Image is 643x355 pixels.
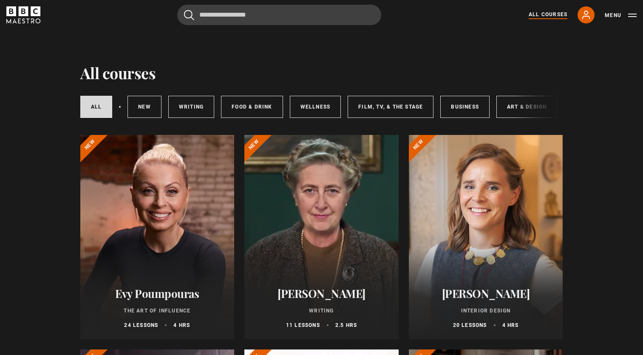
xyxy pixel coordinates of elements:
[348,96,433,118] a: Film, TV, & The Stage
[290,96,341,118] a: Wellness
[91,307,224,315] p: The Art of Influence
[409,135,563,339] a: [PERSON_NAME] Interior Design 20 lessons 4 hrs New
[127,96,161,118] a: New
[255,287,388,300] h2: [PERSON_NAME]
[173,321,190,329] p: 4 hrs
[286,321,320,329] p: 11 lessons
[6,6,40,23] svg: BBC Maestro
[255,307,388,315] p: Writing
[244,135,399,339] a: [PERSON_NAME] Writing 11 lessons 2.5 hrs New
[184,10,194,20] button: Submit the search query
[168,96,214,118] a: Writing
[221,96,283,118] a: Food & Drink
[605,11,637,20] button: Toggle navigation
[440,96,490,118] a: Business
[80,64,156,82] h1: All courses
[80,135,235,339] a: Evy Poumpouras The Art of Influence 24 lessons 4 hrs New
[335,321,357,329] p: 2.5 hrs
[419,287,553,300] h2: [PERSON_NAME]
[124,321,158,329] p: 24 lessons
[529,11,567,19] a: All Courses
[453,321,487,329] p: 20 lessons
[177,5,381,25] input: Search
[502,321,519,329] p: 4 hrs
[419,307,553,315] p: Interior Design
[80,96,113,118] a: All
[91,287,224,300] h2: Evy Poumpouras
[496,96,557,118] a: Art & Design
